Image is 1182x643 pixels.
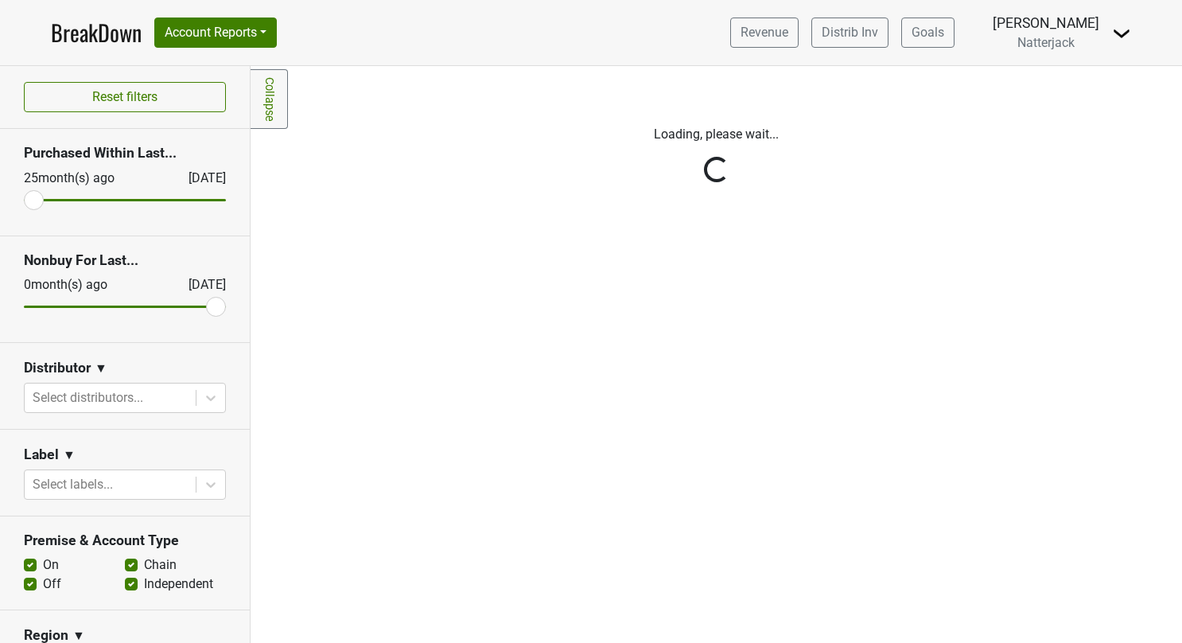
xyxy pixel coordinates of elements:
div: [PERSON_NAME] [993,13,1099,33]
button: Account Reports [154,18,277,48]
a: BreakDown [51,16,142,49]
img: Dropdown Menu [1112,24,1131,43]
p: Loading, please wait... [275,125,1158,144]
a: Distrib Inv [811,18,888,48]
a: Collapse [251,69,288,129]
a: Revenue [730,18,799,48]
a: Goals [901,18,955,48]
span: Natterjack [1017,35,1075,50]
